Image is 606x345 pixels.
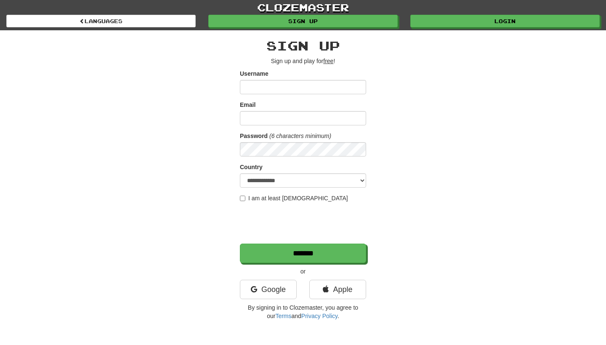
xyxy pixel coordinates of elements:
[240,194,348,202] label: I am at least [DEMOGRAPHIC_DATA]
[240,280,297,299] a: Google
[323,58,333,64] u: free
[240,57,366,65] p: Sign up and play for !
[410,15,600,27] a: Login
[309,280,366,299] a: Apple
[240,196,245,201] input: I am at least [DEMOGRAPHIC_DATA]
[240,101,255,109] label: Email
[208,15,398,27] a: Sign up
[275,313,291,319] a: Terms
[301,313,338,319] a: Privacy Policy
[240,69,268,78] label: Username
[240,303,366,320] p: By signing in to Clozemaster, you agree to our and .
[240,207,368,239] iframe: reCAPTCHA
[240,39,366,53] h2: Sign up
[240,267,366,276] p: or
[6,15,196,27] a: Languages
[240,132,268,140] label: Password
[240,163,263,171] label: Country
[269,133,331,139] em: (6 characters minimum)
